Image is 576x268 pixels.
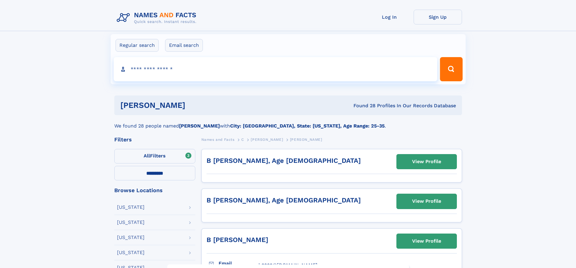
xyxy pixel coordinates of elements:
label: Filters [114,149,195,163]
span: [PERSON_NAME] [251,137,283,142]
a: [PERSON_NAME] [251,136,283,143]
a: View Profile [397,234,457,248]
div: [US_STATE] [117,220,145,225]
img: Logo Names and Facts [114,10,201,26]
h1: [PERSON_NAME] [120,102,269,109]
span: [PERSON_NAME] [290,137,322,142]
div: View Profile [412,234,441,248]
a: Log In [365,10,414,24]
div: We found 28 people named with . [114,115,462,130]
b: [PERSON_NAME] [179,123,220,129]
label: Email search [165,39,203,52]
div: View Profile [412,194,441,208]
a: C [241,136,244,143]
div: Found 28 Profiles In Our Records Database [269,102,456,109]
div: Browse Locations [114,188,195,193]
a: B [PERSON_NAME] [207,236,268,244]
div: Filters [114,137,195,142]
input: search input [114,57,438,81]
label: Regular search [116,39,159,52]
b: City: [GEOGRAPHIC_DATA], State: [US_STATE], Age Range: 25-35 [230,123,385,129]
div: View Profile [412,155,441,169]
a: B [PERSON_NAME], Age [DEMOGRAPHIC_DATA] [207,157,361,164]
a: Names and Facts [201,136,235,143]
a: B [PERSON_NAME], Age [DEMOGRAPHIC_DATA] [207,196,361,204]
div: [US_STATE] [117,205,145,210]
div: [US_STATE] [117,250,145,255]
button: Search Button [440,57,462,81]
div: [US_STATE] [117,235,145,240]
span: All [144,153,150,159]
a: View Profile [397,194,457,208]
a: Sign Up [414,10,462,24]
a: View Profile [397,154,457,169]
span: C [241,137,244,142]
